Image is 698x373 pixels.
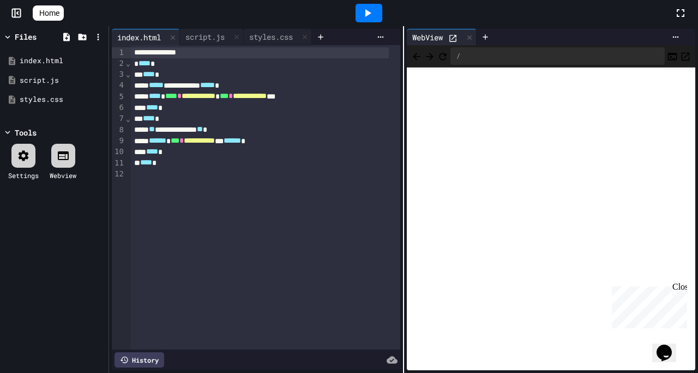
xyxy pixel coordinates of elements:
[411,49,422,63] span: Back
[112,125,125,136] div: 8
[667,50,678,63] button: Console
[407,29,477,45] div: WebView
[15,31,37,42] div: Files
[652,329,687,362] iframe: chat widget
[180,29,244,45] div: script.js
[112,91,125,102] div: 5
[20,56,105,66] div: index.html
[112,102,125,113] div: 6
[450,47,665,65] div: /
[15,127,37,138] div: Tools
[20,94,105,105] div: styles.css
[8,170,39,180] div: Settings
[680,50,691,63] button: Open in new tab
[244,31,298,42] div: styles.css
[125,114,131,123] span: Fold line
[244,29,312,45] div: styles.css
[437,50,448,63] button: Refresh
[112,146,125,157] div: 10
[4,4,75,69] div: Chat with us now!Close
[50,170,76,180] div: Webview
[607,282,687,328] iframe: chat widget
[33,5,64,21] a: Home
[125,59,131,68] span: Fold line
[112,69,125,80] div: 3
[112,113,125,124] div: 7
[112,58,125,69] div: 2
[112,47,125,58] div: 1
[115,352,164,368] div: History
[112,158,125,169] div: 11
[112,169,125,180] div: 12
[407,68,695,371] iframe: Web Preview
[112,80,125,91] div: 4
[180,31,230,42] div: script.js
[20,75,105,86] div: script.js
[125,70,131,78] span: Fold line
[112,29,180,45] div: index.html
[424,49,435,63] span: Forward
[112,32,166,43] div: index.html
[407,32,448,43] div: WebView
[39,8,59,19] span: Home
[112,136,125,146] div: 9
